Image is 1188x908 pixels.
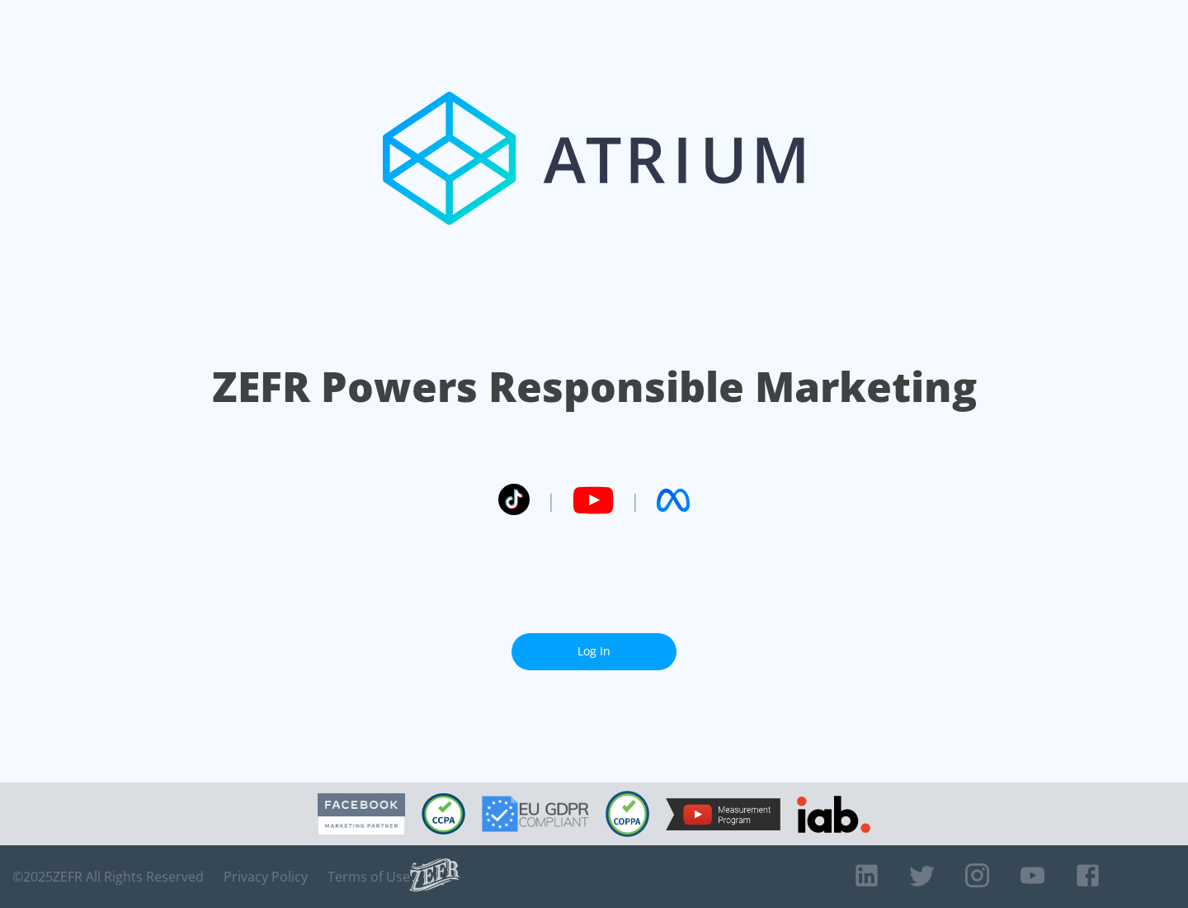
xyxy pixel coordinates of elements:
h1: ZEFR Powers Responsible Marketing [212,358,977,415]
img: CCPA Compliant [422,793,465,835]
a: Privacy Policy [224,868,308,885]
span: © 2025 ZEFR All Rights Reserved [12,868,204,885]
img: Facebook Marketing Partner [318,793,405,835]
span: | [546,488,556,513]
span: | [630,488,640,513]
img: IAB [797,796,870,833]
a: Log In [511,633,676,670]
img: YouTube Measurement Program [666,798,780,830]
img: COPPA Compliant [606,791,649,837]
a: Terms of Use [328,868,410,885]
img: GDPR Compliant [482,796,589,832]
